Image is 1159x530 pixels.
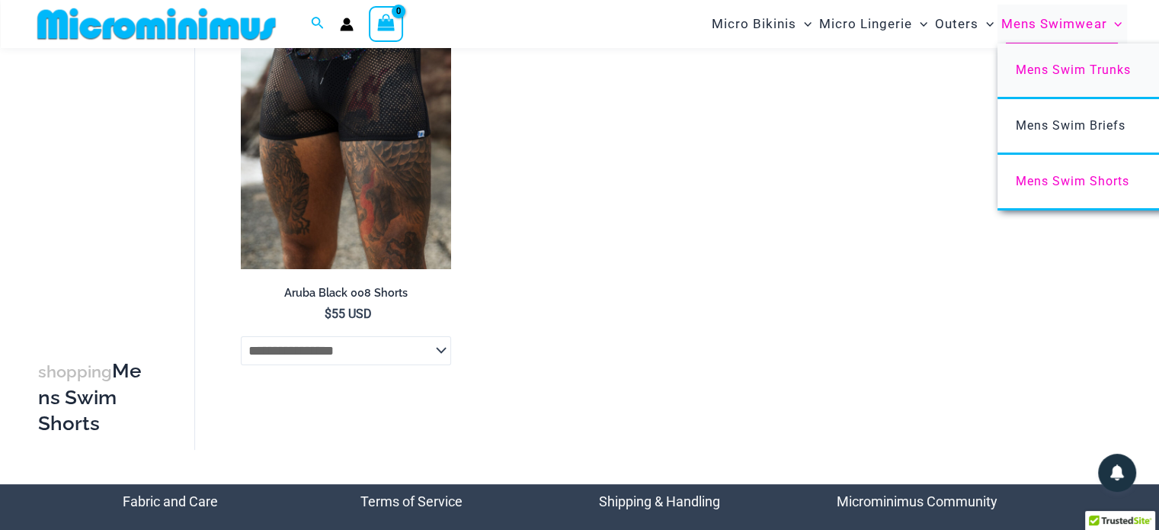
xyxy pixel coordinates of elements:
span: Mens Swim Trunks [1016,63,1131,77]
span: Micro Lingerie [819,5,912,43]
nav: Site Navigation [706,2,1129,46]
a: Aruba Black 008 Shorts [241,286,451,306]
a: Micro BikinisMenu ToggleMenu Toggle [708,5,815,43]
a: Search icon link [311,14,325,34]
a: Fabric and Care [123,493,218,509]
a: Mens SwimwearMenu ToggleMenu Toggle [997,5,1125,43]
a: OutersMenu ToggleMenu Toggle [931,5,997,43]
a: Shipping & Handling [599,493,720,509]
span: Menu Toggle [978,5,994,43]
bdi: 55 USD [325,307,372,321]
a: Microminimus Community [837,493,997,509]
h3: Mens Swim Shorts [38,358,141,436]
a: Terms of Service [360,493,463,509]
img: MM SHOP LOGO FLAT [31,7,282,41]
a: Micro LingerieMenu ToggleMenu Toggle [815,5,931,43]
iframe: TrustedSite Certified [38,6,175,311]
span: Mens Swim Briefs [1016,118,1125,133]
span: Menu Toggle [1106,5,1122,43]
span: Menu Toggle [796,5,812,43]
span: Micro Bikinis [712,5,796,43]
h2: Aruba Black 008 Shorts [241,286,451,300]
span: Outers [935,5,978,43]
span: Mens Swim Shorts [1016,174,1129,188]
a: Account icon link [340,18,354,31]
span: Mens Swimwear [1001,5,1106,43]
span: Menu Toggle [912,5,927,43]
span: $ [325,307,331,321]
a: View Shopping Cart, empty [369,6,404,41]
span: shopping [38,362,112,381]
